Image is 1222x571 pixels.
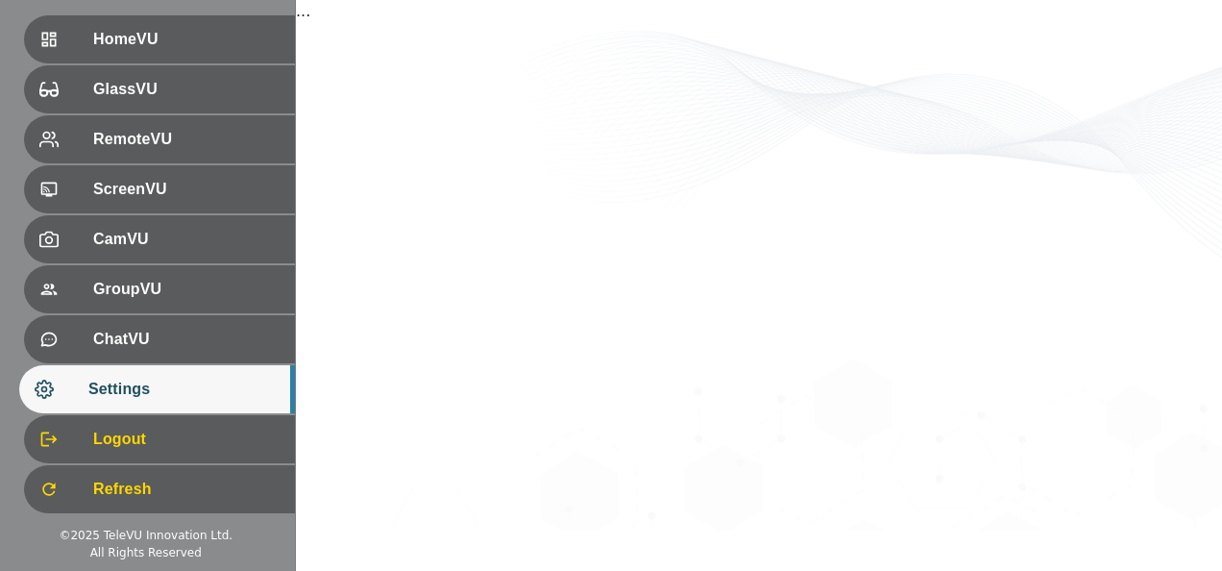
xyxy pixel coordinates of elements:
[19,365,295,413] div: Settings
[88,378,280,401] span: Settings
[93,478,280,501] span: Refresh
[93,78,280,101] span: GlassVU
[24,465,295,513] div: Refresh
[93,28,280,51] span: HomeVU
[24,315,295,363] div: ChatVU
[24,65,295,113] div: GlassVU
[24,215,295,263] div: CamVU
[24,115,295,163] div: RemoteVU
[93,128,280,151] span: RemoteVU
[24,165,295,213] div: ScreenVU
[93,178,280,201] span: ScreenVU
[93,428,280,451] span: Logout
[24,415,295,463] div: Logout
[93,278,280,301] span: GroupVU
[24,265,295,313] div: GroupVU
[93,328,280,351] span: ChatVU
[24,15,295,63] div: HomeVU
[93,228,280,251] span: CamVU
